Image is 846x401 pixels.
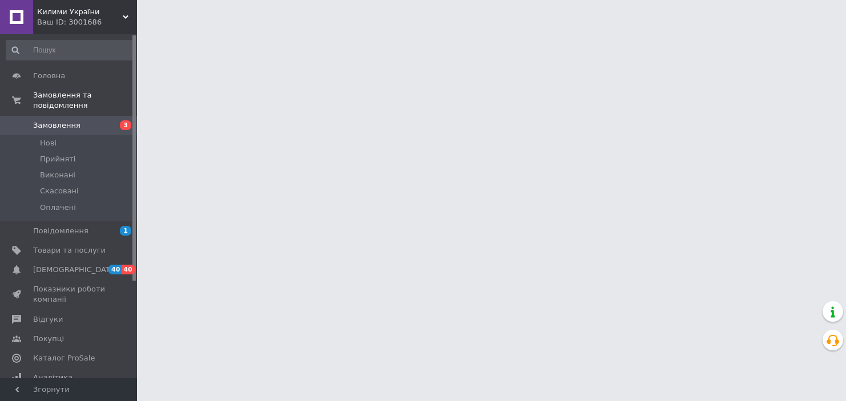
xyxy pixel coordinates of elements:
span: Прийняті [40,154,75,164]
span: Замовлення та повідомлення [33,90,137,111]
span: Аналітика [33,372,72,383]
span: Скасовані [40,186,79,196]
span: 3 [120,120,131,130]
span: 40 [122,265,135,274]
span: Товари та послуги [33,245,106,256]
span: Показники роботи компанії [33,284,106,305]
span: 1 [120,226,131,236]
span: Виконані [40,170,75,180]
span: Відгуки [33,314,63,325]
input: Пошук [6,40,135,60]
div: Ваш ID: 3001686 [37,17,137,27]
span: [DEMOGRAPHIC_DATA] [33,265,118,275]
span: 40 [108,265,122,274]
span: Повідомлення [33,226,88,236]
span: Оплачені [40,202,76,213]
span: Килими України [37,7,123,17]
span: Головна [33,71,65,81]
span: Каталог ProSale [33,353,95,363]
span: Нові [40,138,57,148]
span: Замовлення [33,120,80,131]
span: Покупці [33,334,64,344]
